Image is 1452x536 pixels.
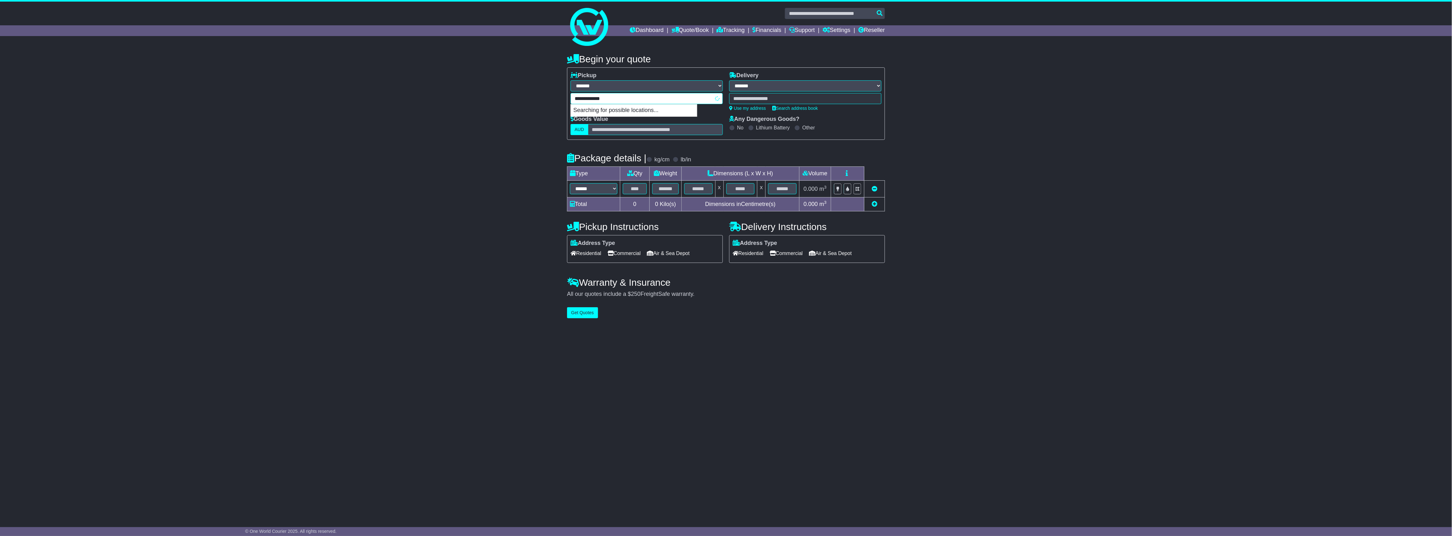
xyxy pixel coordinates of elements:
[650,197,682,211] td: Kilo(s)
[804,201,818,207] span: 0.000
[823,25,850,36] a: Settings
[819,186,827,192] span: m
[804,186,818,192] span: 0.000
[650,167,682,181] td: Weight
[681,167,799,181] td: Dimensions (L x W x H)
[756,125,790,131] label: Lithium Battery
[631,291,641,297] span: 250
[567,221,723,232] h4: Pickup Instructions
[672,25,709,36] a: Quote/Book
[733,248,763,258] span: Residential
[681,197,799,211] td: Dimensions in Centimetre(s)
[770,248,803,258] span: Commercial
[717,25,745,36] a: Tracking
[772,106,818,111] a: Search address book
[789,25,815,36] a: Support
[608,248,641,258] span: Commercial
[571,93,723,104] typeahead: Please provide city
[567,307,598,318] button: Get Quotes
[620,167,650,181] td: Qty
[567,197,620,211] td: Total
[802,125,815,131] label: Other
[245,529,337,534] span: © One World Courier 2025. All rights reserved.
[571,240,615,247] label: Address Type
[858,25,885,36] a: Reseller
[757,181,766,197] td: x
[681,156,691,163] label: lb/in
[567,153,647,163] h4: Package details |
[809,248,852,258] span: Air & Sea Depot
[567,277,885,288] h4: Warranty & Insurance
[571,72,597,79] label: Pickup
[729,116,799,123] label: Any Dangerous Goods?
[654,156,670,163] label: kg/cm
[655,201,658,207] span: 0
[620,197,650,211] td: 0
[753,25,781,36] a: Financials
[630,25,664,36] a: Dashboard
[824,200,827,205] sup: 3
[733,240,777,247] label: Address Type
[729,72,759,79] label: Delivery
[872,201,877,207] a: Add new item
[571,104,697,116] p: Searching for possible locations...
[737,125,743,131] label: No
[819,201,827,207] span: m
[567,167,620,181] td: Type
[571,248,601,258] span: Residential
[729,221,885,232] h4: Delivery Instructions
[571,116,608,123] label: Goods Value
[729,106,766,111] a: Use my address
[567,291,885,298] div: All our quotes include a $ FreightSafe warranty.
[715,181,723,197] td: x
[647,248,690,258] span: Air & Sea Depot
[872,186,877,192] a: Remove this item
[571,124,588,135] label: AUD
[799,167,831,181] td: Volume
[567,54,885,64] h4: Begin your quote
[824,185,827,190] sup: 3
